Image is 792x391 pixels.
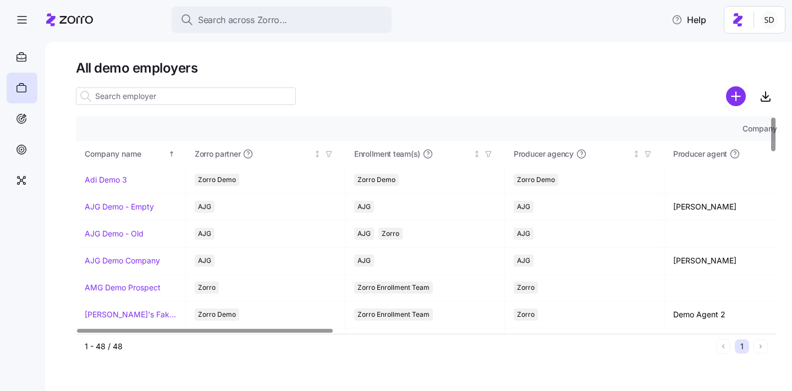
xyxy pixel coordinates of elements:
button: Next page [754,339,768,354]
span: AJG [517,201,530,213]
input: Search employer [76,87,296,105]
span: Zorro Demo [198,174,236,186]
span: Zorro partner [195,148,240,159]
button: 1 [735,339,749,354]
button: Search across Zorro... [172,7,392,33]
button: Previous page [716,339,730,354]
a: AJG Demo - Old [85,228,144,239]
div: Not sorted [473,150,481,158]
th: Enrollment team(s)Not sorted [345,141,505,167]
span: Zorro [382,228,399,240]
span: Zorro [517,282,535,294]
th: Company nameSorted ascending [76,141,186,167]
div: Company name [85,148,166,160]
span: Zorro Demo [198,309,236,321]
span: AJG [358,255,371,267]
a: AMG Demo Prospect [85,282,161,293]
a: AJG Demo Company [85,255,160,266]
span: AJG [198,201,211,213]
span: Producer agency [514,148,574,159]
span: AJG [198,228,211,240]
a: [PERSON_NAME]'s Fake Company [85,309,177,320]
span: AJG [358,228,371,240]
span: Zorro Demo [358,174,395,186]
span: Enrollment team(s) [354,148,420,159]
th: Producer agencyNot sorted [505,141,664,167]
span: AJG [198,255,211,267]
img: 038087f1531ae87852c32fa7be65e69b [761,11,778,29]
div: Sorted ascending [168,150,175,158]
span: Producer agent [673,148,727,159]
svg: add icon [726,86,746,106]
div: Not sorted [632,150,640,158]
span: Search across Zorro... [198,13,287,27]
span: Zorro Demo [517,174,555,186]
a: AJG Demo - Empty [85,201,154,212]
div: Not sorted [313,150,321,158]
span: Zorro Enrollment Team [358,309,430,321]
button: Help [663,9,715,31]
span: Zorro [517,309,535,321]
span: AJG [358,201,371,213]
div: 1 - 48 / 48 [85,341,712,352]
h1: All demo employers [76,59,777,76]
span: Help [672,13,706,26]
span: Zorro Enrollment Team [358,282,430,294]
th: Zorro partnerNot sorted [186,141,345,167]
span: Zorro [198,282,216,294]
span: AJG [517,255,530,267]
span: AJG [517,228,530,240]
a: Adi Demo 3 [85,174,127,185]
